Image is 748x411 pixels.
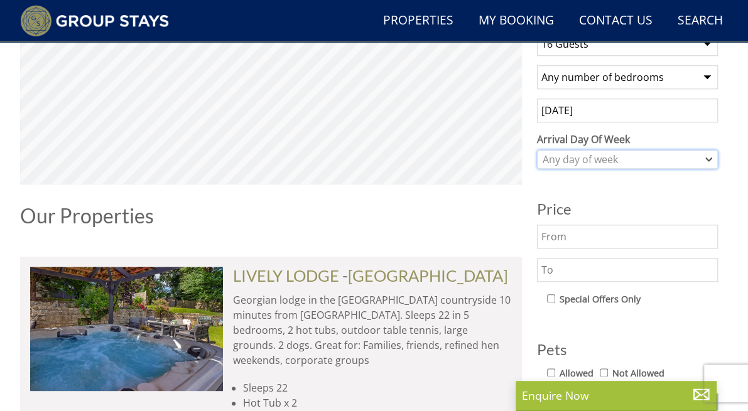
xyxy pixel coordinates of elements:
h3: Pets [537,341,718,358]
input: Arrival Date [537,99,718,122]
input: To [537,258,718,282]
a: [GEOGRAPHIC_DATA] [348,266,508,285]
a: LIVELY LODGE [233,266,339,285]
a: My Booking [474,7,559,35]
label: Arrival Day Of Week [537,132,718,147]
img: lively-lodge-holiday-home-somerset-sleeps-19.original.jpg [30,267,223,391]
div: Combobox [537,150,718,169]
li: Hot Tub x 2 [243,395,512,410]
img: Group Stays [20,5,169,36]
p: Enquire Now [522,387,710,403]
li: Sleeps 22 [243,380,512,395]
p: Georgian lodge in the [GEOGRAPHIC_DATA] countryside 10 minutes from [GEOGRAPHIC_DATA]. Sleeps 22 ... [233,292,512,368]
a: Properties [378,7,458,35]
a: Contact Us [574,7,658,35]
a: Search [673,7,728,35]
h3: Price [537,201,718,217]
div: Any day of week [539,152,702,166]
label: Special Offers Only [560,292,641,306]
label: Allowed [560,366,594,380]
h1: Our Properties [20,205,522,227]
label: Not Allowed [612,366,664,380]
span: - [342,266,508,285]
input: From [537,225,718,248]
